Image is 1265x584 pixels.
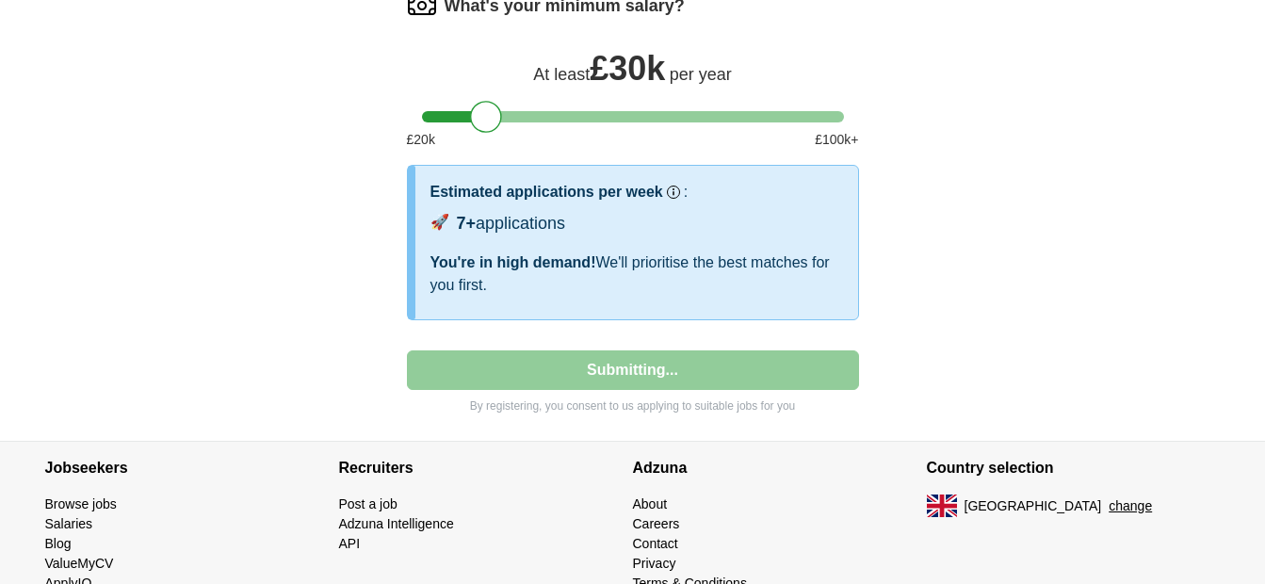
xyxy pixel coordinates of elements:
img: UK flag [927,495,957,517]
span: £ 20 k [407,130,435,150]
span: £ 30k [590,49,665,88]
a: Privacy [633,556,676,571]
a: ValueMyCV [45,556,114,571]
h3: Estimated applications per week [430,181,663,203]
span: per year [670,65,732,84]
span: 🚀 [430,211,449,234]
h4: Country selection [927,442,1221,495]
a: Post a job [339,496,397,511]
a: Careers [633,516,680,531]
button: change [1109,496,1152,516]
a: Browse jobs [45,496,117,511]
h3: : [684,181,688,203]
span: [GEOGRAPHIC_DATA] [965,496,1102,516]
div: We'll prioritise the best matches for you first. [430,251,843,297]
a: API [339,536,361,551]
a: Salaries [45,516,93,531]
span: You're in high demand! [430,254,596,270]
span: At least [533,65,590,84]
div: applications [457,211,566,236]
span: 7+ [457,214,477,233]
a: Adzuna Intelligence [339,516,454,531]
p: By registering, you consent to us applying to suitable jobs for you [407,397,859,414]
button: Submitting... [407,350,859,390]
a: Contact [633,536,678,551]
a: Blog [45,536,72,551]
a: About [633,496,668,511]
